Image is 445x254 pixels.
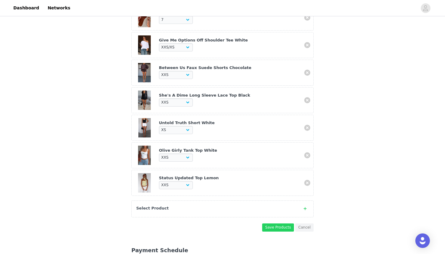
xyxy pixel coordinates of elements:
[159,120,299,126] div: Untold Truth Short White
[159,37,299,43] div: Give Me Options Off Shoulder Tee White
[262,223,294,232] button: Save Products
[159,175,299,181] div: Status Updated Top Lemon
[159,147,299,153] div: Olive Girly Tank Top White
[159,92,299,98] div: She's A Dime Long Sleeve Lace Top Black
[423,3,428,13] div: avatar
[136,206,169,210] strong: Select Product
[295,223,314,232] button: Cancel
[44,1,74,15] a: Networks
[415,233,430,248] div: Open Intercom Messenger
[10,1,43,15] a: Dashboard
[159,65,299,71] div: Between Us Faux Suede Shorts Chocolate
